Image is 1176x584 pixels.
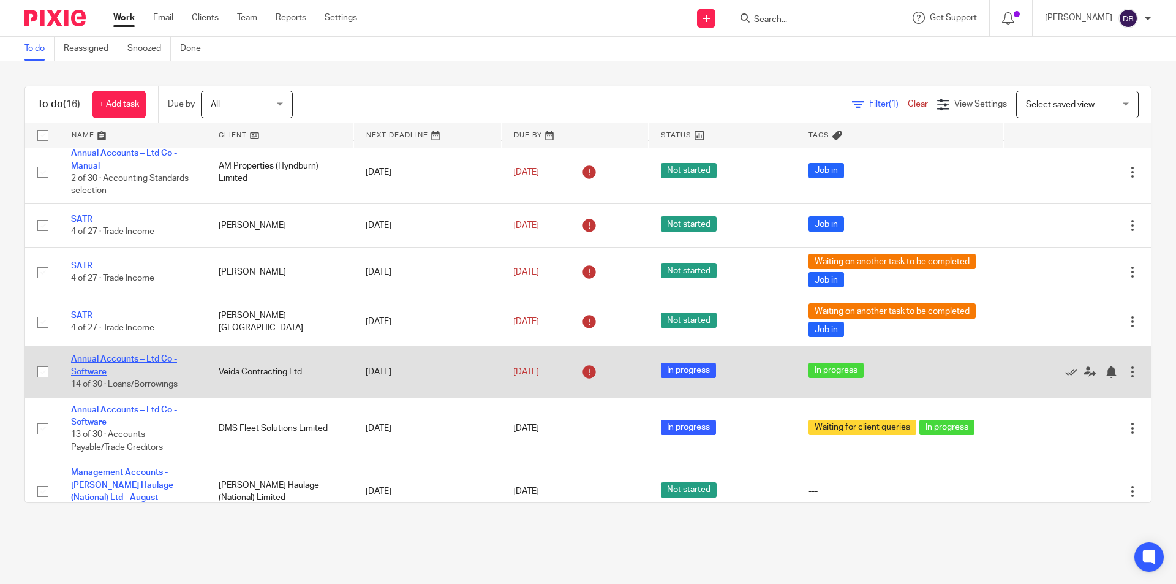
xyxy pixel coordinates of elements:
td: [PERSON_NAME] [206,248,354,297]
span: Job in [809,322,844,337]
a: SATR [71,262,92,270]
a: Snoozed [127,37,171,61]
td: [PERSON_NAME] Haulage (National) Limited [206,460,354,523]
span: [DATE] [513,368,539,376]
span: Waiting for client queries [809,420,916,435]
span: In progress [919,420,974,435]
a: Annual Accounts – Ltd Co - Software [71,355,177,376]
a: Clients [192,12,219,24]
a: SATR [71,215,92,224]
a: Annual Accounts – Ltd Co - Manual [71,149,177,170]
span: Not started [661,313,717,328]
a: Team [237,12,257,24]
a: Reassigned [64,37,118,61]
span: 4 of 27 · Trade Income [71,324,154,333]
td: [DATE] [353,347,501,397]
td: [PERSON_NAME][GEOGRAPHIC_DATA] [206,297,354,347]
span: In progress [809,363,864,378]
td: [DATE] [353,248,501,297]
span: [DATE] [513,317,539,326]
span: Not started [661,163,717,178]
span: [DATE] [513,487,539,496]
td: [DATE] [353,141,501,204]
span: [DATE] [513,268,539,276]
p: Due by [168,98,195,110]
a: SATR [71,311,92,320]
span: Select saved view [1026,100,1095,109]
span: Waiting on another task to be completed [809,254,976,269]
a: Done [180,37,210,61]
span: Waiting on another task to be completed [809,303,976,319]
span: View Settings [954,100,1007,108]
a: To do [24,37,55,61]
div: --- [809,485,992,498]
td: Veida Contracting Ltd [206,347,354,397]
span: 4 of 27 · Trade Income [71,275,154,283]
span: In progress [661,420,716,435]
a: Mark as done [1065,366,1084,378]
span: 4 of 27 · Trade Income [71,227,154,236]
td: [PERSON_NAME] [206,203,354,247]
span: All [211,100,220,109]
td: DMS Fleet Solutions Limited [206,397,354,460]
span: Job in [809,216,844,232]
span: 13 of 30 · Accounts Payable/Trade Creditors [71,431,163,452]
td: [DATE] [353,397,501,460]
td: [DATE] [353,203,501,247]
span: Job in [809,272,844,287]
span: Not started [661,263,717,278]
td: AM Properties (Hyndburn) Limited [206,141,354,204]
a: Management Accounts - [PERSON_NAME] Haulage (National) Ltd - August [71,468,173,502]
a: Annual Accounts – Ltd Co - Software [71,406,177,427]
span: 14 of 30 · Loans/Borrowings [71,380,178,389]
a: + Add task [92,91,146,118]
span: Filter [869,100,908,108]
a: Settings [325,12,357,24]
span: Not started [661,482,717,498]
input: Search [753,15,863,26]
a: Clear [908,100,928,108]
span: Get Support [930,13,977,22]
a: Work [113,12,135,24]
a: Email [153,12,173,24]
p: [PERSON_NAME] [1045,12,1112,24]
span: Tags [809,132,829,138]
span: Job in [809,163,844,178]
span: [DATE] [513,168,539,176]
td: [DATE] [353,297,501,347]
span: Not started [661,216,717,232]
td: [DATE] [353,460,501,523]
a: Reports [276,12,306,24]
span: (16) [63,99,80,109]
span: [DATE] [513,424,539,433]
img: svg%3E [1118,9,1138,28]
span: (1) [889,100,899,108]
span: [DATE] [513,221,539,230]
h1: To do [37,98,80,111]
img: Pixie [24,10,86,26]
span: 2 of 30 · Accounting Standards selection [71,174,189,195]
span: In progress [661,363,716,378]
